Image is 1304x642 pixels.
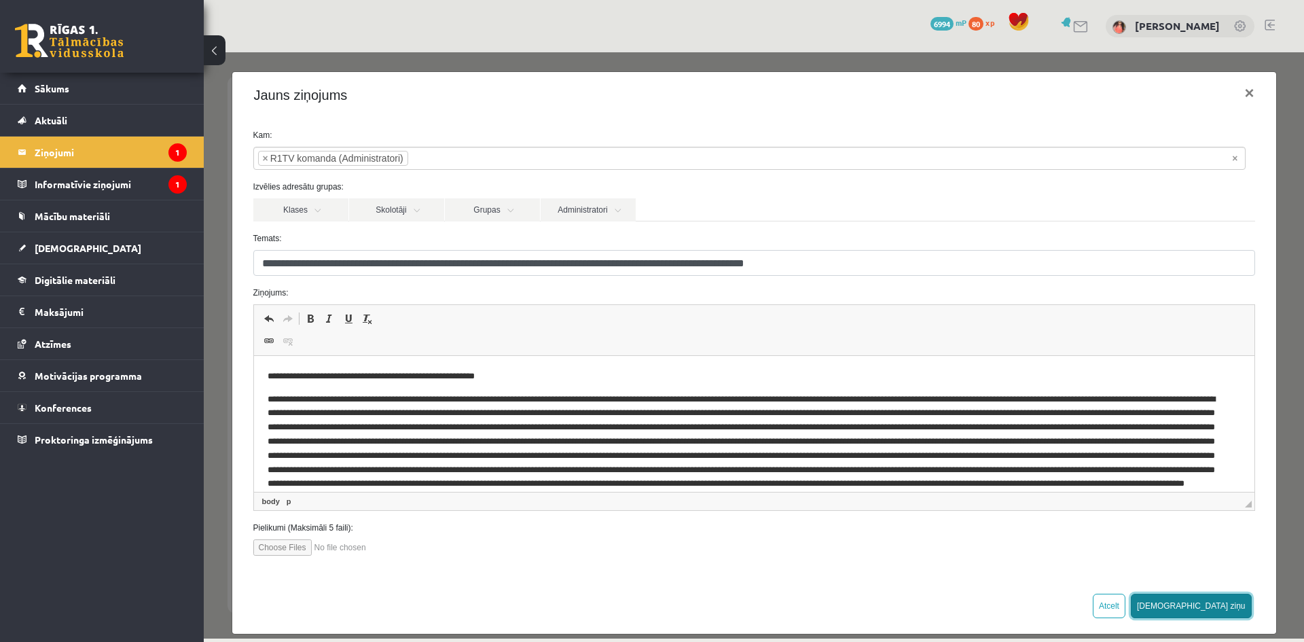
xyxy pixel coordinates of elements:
a: body element [56,443,79,455]
a: Digitālie materiāli [18,264,187,296]
a: Aktuāli [18,105,187,136]
a: Underline (Ctrl+U) [135,257,154,275]
li: R1TV komanda (Administratori) [54,99,204,113]
a: Proktoringa izmēģinājums [18,424,187,455]
span: Digitālie materiāli [35,274,115,286]
label: Pielikumi (Maksimāli 5 faili): [39,469,1062,482]
body: Editor, wiswyg-editor-47024779859360-1756972761-895 [14,14,987,164]
legend: Maksājumi [35,296,187,327]
a: p element [80,443,90,455]
a: Rīgas 1. Tālmācības vidusskola [15,24,124,58]
span: 6994 [930,17,954,31]
legend: Ziņojumi [35,137,187,168]
span: 80 [968,17,983,31]
i: 1 [168,143,187,162]
a: Atzīmes [18,328,187,359]
span: Motivācijas programma [35,370,142,382]
a: Redo (Ctrl+Y) [75,257,94,275]
i: 1 [168,175,187,194]
a: Mācību materiāli [18,200,187,232]
a: Link (Ctrl+K) [56,280,75,298]
span: Sākums [35,82,69,94]
span: Aktuāli [35,114,67,126]
a: Unlink [75,280,94,298]
label: Ziņojums: [39,234,1062,247]
a: Grupas [241,146,336,169]
span: Atzīmes [35,338,71,350]
button: × [1030,22,1061,60]
a: Sākums [18,73,187,104]
img: Maija Putniņa [1112,20,1126,34]
span: Mācību materiāli [35,210,110,222]
button: [DEMOGRAPHIC_DATA] ziņu [927,541,1048,566]
a: Italic (Ctrl+I) [116,257,135,275]
a: Bold (Ctrl+B) [97,257,116,275]
a: Administratori [337,146,432,169]
a: [DEMOGRAPHIC_DATA] [18,232,187,264]
a: Motivācijas programma [18,360,187,391]
a: Skolotāji [145,146,240,169]
a: [PERSON_NAME] [1135,19,1220,33]
button: Atcelt [889,541,922,566]
span: xp [985,17,994,28]
a: Remove Format [154,257,173,275]
a: Konferences [18,392,187,423]
span: mP [956,17,966,28]
a: 6994 mP [930,17,966,28]
h4: Jauns ziņojums [50,33,144,53]
a: Ziņojumi1 [18,137,187,168]
span: [DEMOGRAPHIC_DATA] [35,242,141,254]
a: Undo (Ctrl+Z) [56,257,75,275]
a: Informatīvie ziņojumi1 [18,168,187,200]
span: Konferences [35,402,92,414]
span: Noņemt visus vienumus [1028,99,1034,113]
span: × [59,99,65,113]
span: Resize [1041,448,1048,455]
a: Klases [50,146,145,169]
legend: Informatīvie ziņojumi [35,168,187,200]
label: Kam: [39,77,1062,89]
a: Maksājumi [18,296,187,327]
label: Izvēlies adresātu grupas: [39,128,1062,141]
iframe: Editor, wiswyg-editor-47024779859360-1756972761-895 [50,304,1051,440]
label: Temats: [39,180,1062,192]
a: 80 xp [968,17,1001,28]
span: Proktoringa izmēģinājums [35,433,153,446]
